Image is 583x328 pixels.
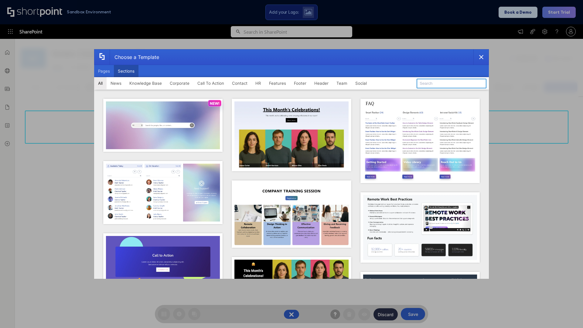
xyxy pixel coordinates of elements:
[166,77,193,89] button: Corporate
[210,101,220,106] p: NEW!
[332,77,351,89] button: Team
[114,65,138,77] button: Sections
[125,77,166,89] button: Knowledge Base
[417,79,486,88] input: Search
[107,77,125,89] button: News
[310,77,332,89] button: Header
[553,299,583,328] iframe: Chat Widget
[110,50,159,65] div: Choose a Template
[290,77,310,89] button: Footer
[94,77,107,89] button: All
[193,77,228,89] button: Call To Action
[228,77,251,89] button: Contact
[94,65,114,77] button: Pages
[265,77,290,89] button: Features
[351,77,371,89] button: Social
[94,49,489,279] div: template selector
[251,77,265,89] button: HR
